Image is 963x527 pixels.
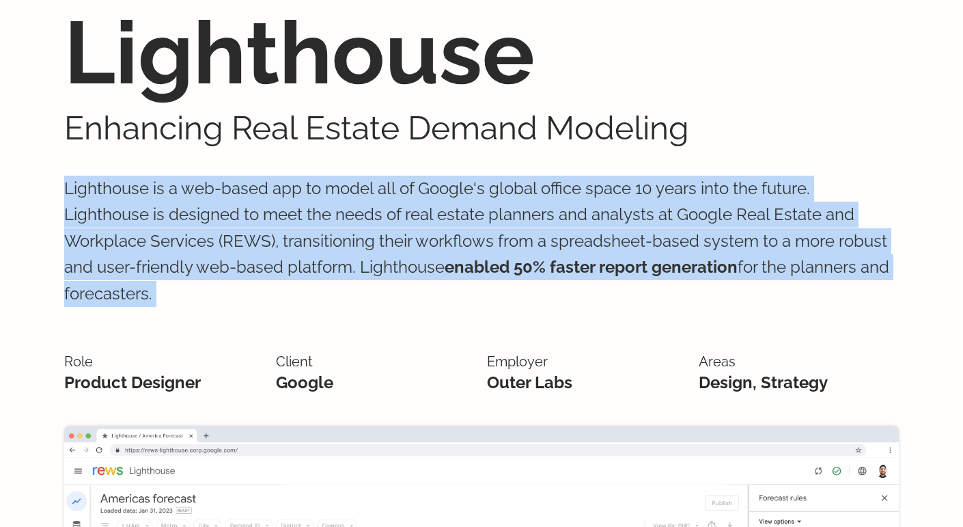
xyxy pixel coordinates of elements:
p: Google [276,373,476,393]
p: Product Designer [64,373,264,393]
p: Lighthouse is a web-based app to model all of Google's global office space 10 years into the futu... [64,148,899,334]
p: Areas [699,351,899,373]
p: Role [64,351,264,373]
p: Employer [487,351,687,373]
span: enabled 50% faster report generation [445,257,738,277]
p: Client [276,351,476,373]
p: Outer Labs [487,373,687,393]
p: Design, Strategy [699,373,899,393]
h2: Enhancing Real Estate Demand Modeling [64,107,899,148]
